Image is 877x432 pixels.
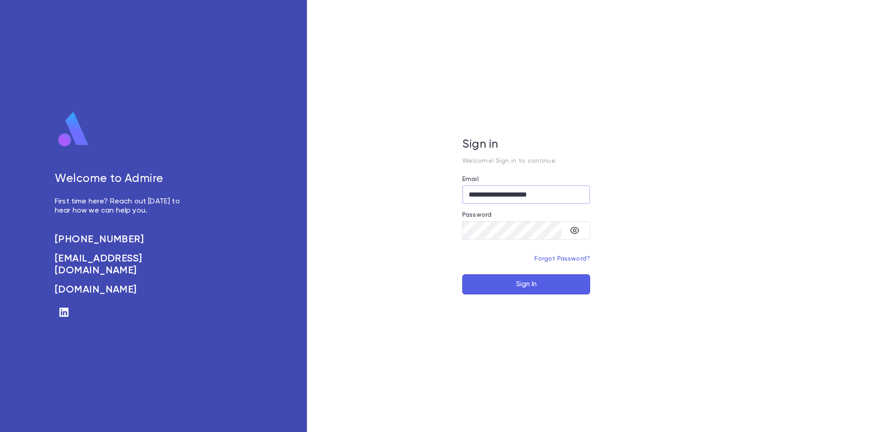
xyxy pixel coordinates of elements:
[55,253,190,277] a: [EMAIL_ADDRESS][DOMAIN_NAME]
[462,138,590,152] h5: Sign in
[534,256,590,262] a: Forgot Password?
[462,274,590,294] button: Sign In
[462,157,590,165] p: Welcome! Sign in to continue.
[55,111,92,148] img: logo
[55,172,190,186] h5: Welcome to Admire
[462,176,479,183] label: Email
[462,211,491,219] label: Password
[55,234,190,245] a: [PHONE_NUMBER]
[55,284,190,296] a: [DOMAIN_NAME]
[565,221,584,240] button: toggle password visibility
[55,197,190,215] p: First time here? Reach out [DATE] to hear how we can help you.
